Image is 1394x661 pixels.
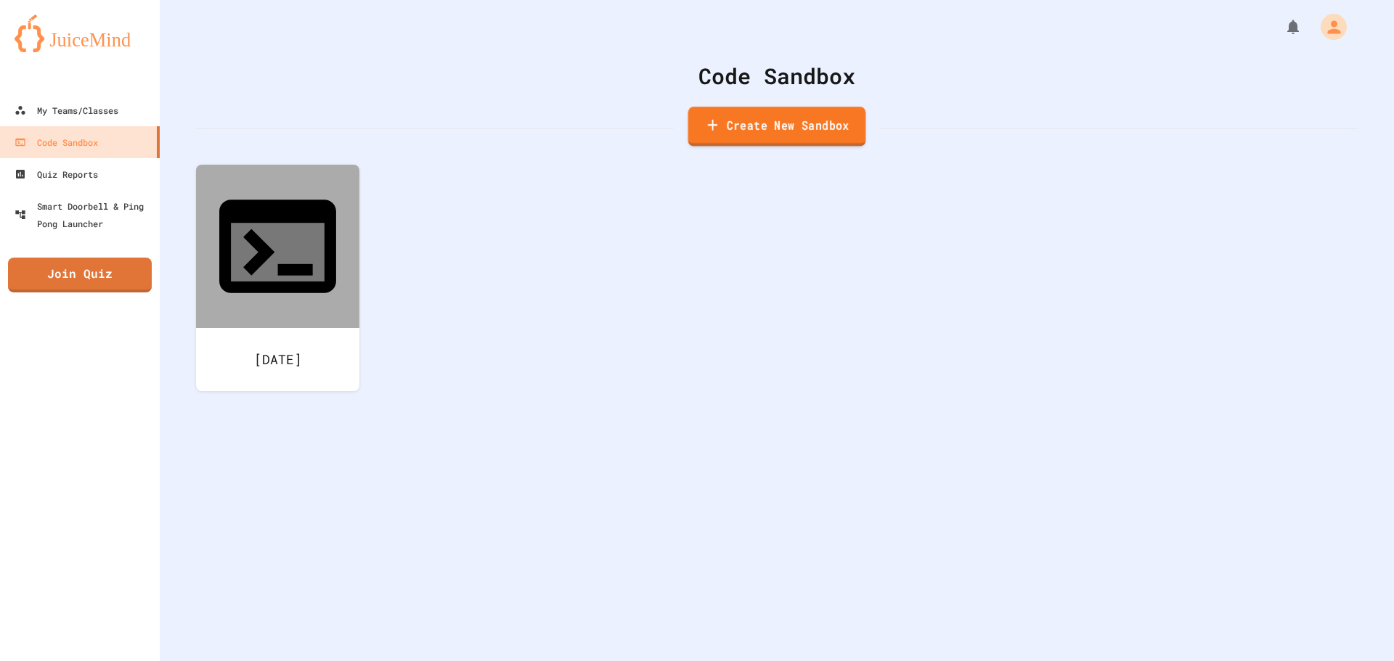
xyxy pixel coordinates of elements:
[15,165,98,183] div: Quiz Reports
[196,59,1358,92] div: Code Sandbox
[196,165,359,391] a: [DATE]
[196,328,359,391] div: [DATE]
[15,134,98,151] div: Code Sandbox
[15,102,118,119] div: My Teams/Classes
[15,197,154,232] div: Smart Doorbell & Ping Pong Launcher
[8,258,152,292] a: Join Quiz
[1258,15,1305,39] div: My Notifications
[1305,10,1350,44] div: My Account
[15,15,145,52] img: logo-orange.svg
[688,107,866,147] a: Create New Sandbox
